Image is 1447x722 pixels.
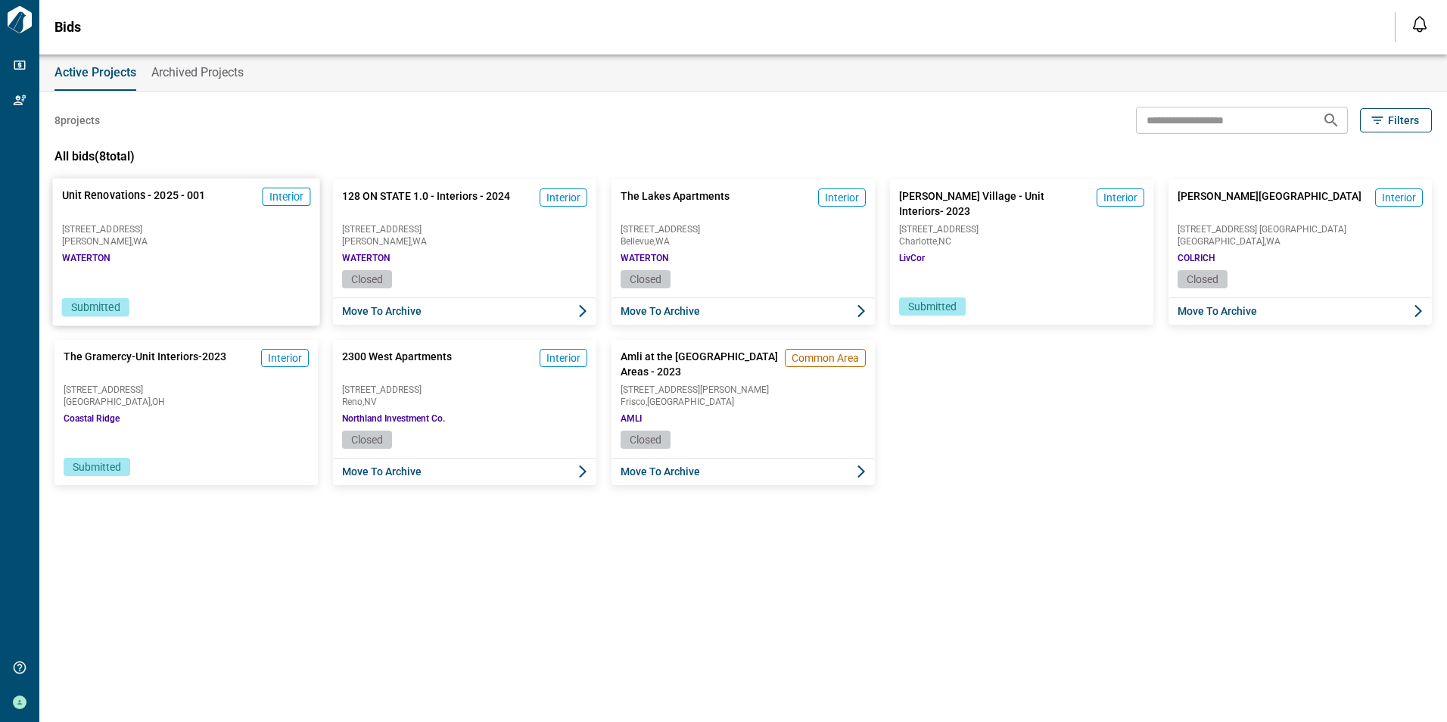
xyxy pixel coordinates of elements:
[64,349,226,379] span: The Gramercy-Unit Interiors-2023
[151,65,244,80] span: Archived Projects
[342,188,510,219] span: 128 ON STATE 1.0 - Interiors - 2024
[62,252,110,264] span: WATERTON
[1178,188,1361,219] span: [PERSON_NAME][GEOGRAPHIC_DATA]
[899,252,925,264] span: LivCor
[351,434,383,446] span: Closed
[1388,113,1419,128] span: Filters
[1178,303,1257,319] span: Move to Archive
[1178,237,1423,246] span: [GEOGRAPHIC_DATA] , WA
[333,458,596,485] button: Move to Archive
[54,20,81,35] span: Bids
[621,412,642,425] span: AMLI
[792,350,859,366] span: Common Area
[621,252,668,264] span: WATERTON
[1178,252,1215,264] span: COLRICH
[621,385,866,394] span: [STREET_ADDRESS][PERSON_NAME]
[64,397,309,406] span: [GEOGRAPHIC_DATA] , OH
[611,458,875,485] button: Move to Archive
[1103,190,1137,205] span: Interior
[62,237,311,246] span: [PERSON_NAME] , WA
[342,303,422,319] span: Move to Archive
[621,397,866,406] span: Frisco , [GEOGRAPHIC_DATA]
[342,397,587,406] span: Reno , NV
[342,385,587,394] span: [STREET_ADDRESS]
[1408,12,1432,36] button: Open notification feed
[342,252,390,264] span: WATERTON
[71,301,120,313] span: Submitted
[333,297,596,325] button: Move to Archive
[1178,225,1423,234] span: [STREET_ADDRESS] [GEOGRAPHIC_DATA]
[54,65,136,80] span: Active Projects
[621,464,700,479] span: Move to Archive
[39,54,1447,91] div: base tabs
[64,385,309,394] span: [STREET_ADDRESS]
[342,412,445,425] span: Northland Investment Co.
[621,237,866,246] span: Bellevue , WA
[54,149,135,163] span: All bids ( 8 total)
[342,464,422,479] span: Move to Archive
[351,273,383,285] span: Closed
[62,224,311,233] span: [STREET_ADDRESS]
[630,434,661,446] span: Closed
[1316,105,1346,135] button: Search projects
[342,237,587,246] span: [PERSON_NAME] , WA
[54,113,100,128] span: 8 projects
[899,188,1091,219] span: [PERSON_NAME] Village - Unit Interiors- 2023
[64,412,120,425] span: Coastal Ridge
[825,190,859,205] span: Interior
[73,461,121,473] span: Submitted
[621,188,730,219] span: The Lakes Apartments
[546,350,580,366] span: Interior
[1360,108,1432,132] button: Filters
[62,188,206,219] span: Unit Renovations - 2025 - 001
[611,297,875,325] button: Move to Archive
[546,190,580,205] span: Interior
[630,273,661,285] span: Closed
[621,303,700,319] span: Move to Archive
[1187,273,1218,285] span: Closed
[269,189,304,204] span: Interior
[1168,297,1432,325] button: Move to Archive
[621,349,779,379] span: Amli at the [GEOGRAPHIC_DATA] Areas - 2023
[899,237,1144,246] span: Charlotte , NC
[1382,190,1416,205] span: Interior
[342,225,587,234] span: [STREET_ADDRESS]
[342,349,452,379] span: 2300 West Apartments
[908,300,957,313] span: Submitted
[621,225,866,234] span: [STREET_ADDRESS]
[268,350,302,366] span: Interior
[899,225,1144,234] span: [STREET_ADDRESS]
